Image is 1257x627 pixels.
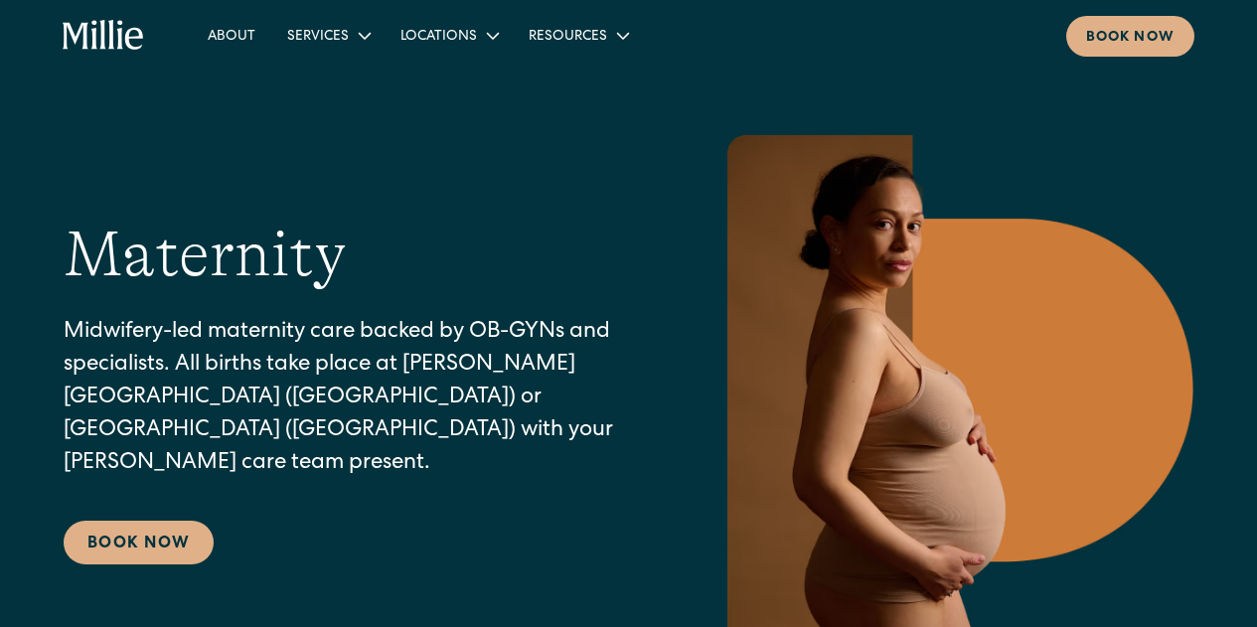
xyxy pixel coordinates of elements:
[400,27,477,48] div: Locations
[385,19,513,52] div: Locations
[513,19,643,52] div: Resources
[64,317,637,481] p: Midwifery-led maternity care backed by OB-GYNs and specialists. All births take place at [PERSON_...
[529,27,607,48] div: Resources
[1066,16,1194,57] a: Book now
[271,19,385,52] div: Services
[63,20,144,52] a: home
[1086,28,1175,49] div: Book now
[287,27,349,48] div: Services
[192,19,271,52] a: About
[64,217,346,293] h1: Maternity
[64,521,214,564] a: Book Now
